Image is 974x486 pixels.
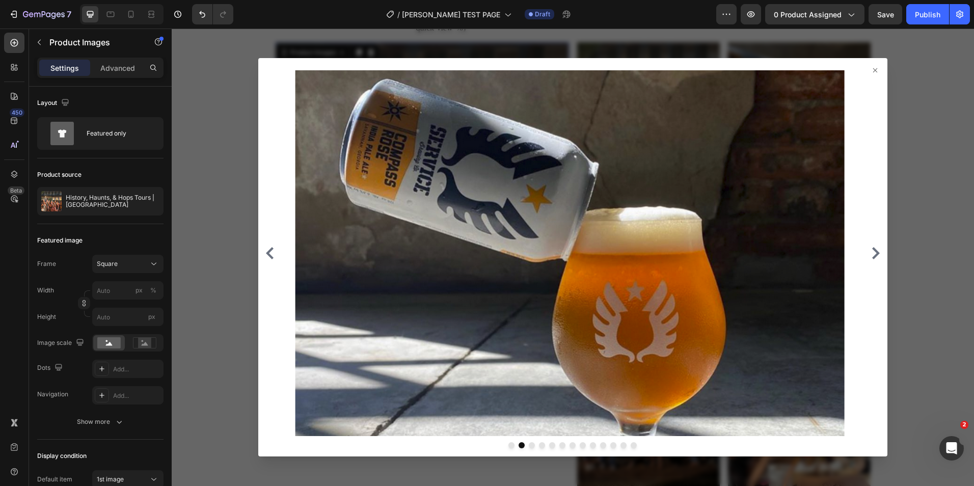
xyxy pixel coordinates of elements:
[37,170,82,179] div: Product source
[192,4,233,24] div: Undo/Redo
[77,417,124,427] div: Show more
[418,414,424,420] button: Dot
[37,413,164,431] button: Show more
[428,414,435,420] button: Dot
[357,414,363,420] button: Dot
[92,308,164,326] input: px
[877,10,894,19] span: Save
[113,365,161,374] div: Add...
[37,390,68,399] div: Navigation
[397,9,400,20] span: /
[150,286,156,295] div: %
[939,436,964,461] iframe: Intercom live chat
[148,313,155,320] span: px
[535,10,550,19] span: Draft
[774,9,842,20] span: 0 product assigned
[915,9,940,20] div: Publish
[172,29,974,486] iframe: Design area
[408,414,414,420] button: Dot
[398,414,404,420] button: Dot
[869,4,902,24] button: Save
[765,4,864,24] button: 0 product assigned
[37,336,86,350] div: Image scale
[388,414,394,420] button: Dot
[37,96,71,110] div: Layout
[97,259,118,268] span: Square
[37,451,87,461] div: Display condition
[449,414,455,420] button: Dot
[136,286,143,295] div: px
[4,4,76,24] button: 7
[92,281,164,300] input: px%
[41,191,62,211] img: product feature img
[37,236,83,245] div: Featured image
[337,414,343,420] button: Dot
[100,63,135,73] p: Advanced
[147,284,159,296] button: px
[37,361,65,375] div: Dots
[367,414,373,420] button: Dot
[133,284,145,296] button: %
[37,286,54,295] label: Width
[50,63,79,73] p: Settings
[66,194,159,208] p: History, Haunts, & Hops Tours | [GEOGRAPHIC_DATA]
[97,475,124,483] span: 1st image
[698,219,710,231] button: Carousel Next Arrow
[960,421,968,429] span: 2
[906,4,949,24] button: Publish
[49,36,136,48] p: Product Images
[377,414,384,420] button: Dot
[67,8,71,20] p: 7
[37,259,56,268] label: Frame
[113,391,161,400] div: Add...
[8,186,24,195] div: Beta
[10,109,24,117] div: 450
[439,414,445,420] button: Dot
[402,9,500,20] span: [PERSON_NAME] TEST PAGE
[37,312,56,321] label: Height
[459,414,465,420] button: Dot
[37,475,72,484] div: Default item
[347,414,353,420] button: Dot
[87,122,149,145] div: Featured only
[92,255,164,273] button: Square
